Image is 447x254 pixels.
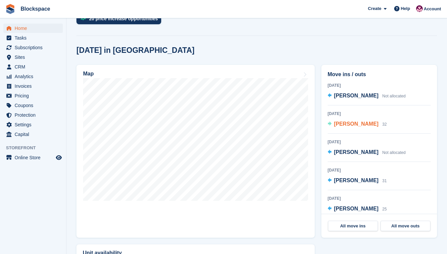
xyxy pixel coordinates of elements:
[382,150,405,155] span: Not allocated
[328,205,387,213] a: [PERSON_NAME] 25
[3,72,63,81] a: menu
[328,139,431,145] div: [DATE]
[3,43,63,52] a: menu
[3,33,63,43] a: menu
[416,5,423,12] img: Blockspace
[328,111,431,117] div: [DATE]
[80,17,86,20] img: price_increase_opportunities-93ffe204e8149a01c8c9dc8f82e8f89637d9d84a8eef4429ea346261dce0b2c0.svg
[3,24,63,33] a: menu
[3,153,63,162] a: menu
[83,71,94,77] h2: Map
[3,91,63,100] a: menu
[328,177,387,185] a: [PERSON_NAME] 31
[328,167,431,173] div: [DATE]
[424,6,441,12] span: Account
[15,130,55,139] span: Capital
[15,91,55,100] span: Pricing
[15,62,55,71] span: CRM
[328,148,406,157] a: [PERSON_NAME] Not allocated
[3,53,63,62] a: menu
[3,120,63,129] a: menu
[328,70,431,78] h2: Move ins / outs
[382,179,387,183] span: 31
[76,65,315,238] a: Map
[15,72,55,81] span: Analytics
[334,206,379,211] span: [PERSON_NAME]
[15,43,55,52] span: Subscriptions
[334,121,379,127] span: [PERSON_NAME]
[89,16,158,21] div: 20 price increase opportunities
[15,81,55,91] span: Invoices
[381,221,430,231] a: All move outs
[15,53,55,62] span: Sites
[382,122,387,127] span: 32
[328,120,387,129] a: [PERSON_NAME] 32
[15,33,55,43] span: Tasks
[328,221,378,231] a: All move ins
[382,207,387,211] span: 25
[76,13,165,28] a: 20 price increase opportunities
[15,24,55,33] span: Home
[368,5,381,12] span: Create
[334,178,379,183] span: [PERSON_NAME]
[15,110,55,120] span: Protection
[3,62,63,71] a: menu
[15,153,55,162] span: Online Store
[55,154,63,162] a: Preview store
[328,82,431,88] div: [DATE]
[3,81,63,91] a: menu
[328,92,406,100] a: [PERSON_NAME] Not allocated
[5,4,15,14] img: stora-icon-8386f47178a22dfd0bd8f6a31ec36ba5ce8667c1dd55bd0f319d3a0aa187defe.svg
[382,94,405,98] span: Not allocated
[15,101,55,110] span: Coupons
[334,93,379,98] span: [PERSON_NAME]
[3,130,63,139] a: menu
[18,3,53,14] a: Blockspace
[401,5,410,12] span: Help
[3,101,63,110] a: menu
[6,145,66,151] span: Storefront
[328,195,431,201] div: [DATE]
[15,120,55,129] span: Settings
[3,110,63,120] a: menu
[76,46,194,55] h2: [DATE] in [GEOGRAPHIC_DATA]
[334,149,379,155] span: [PERSON_NAME]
